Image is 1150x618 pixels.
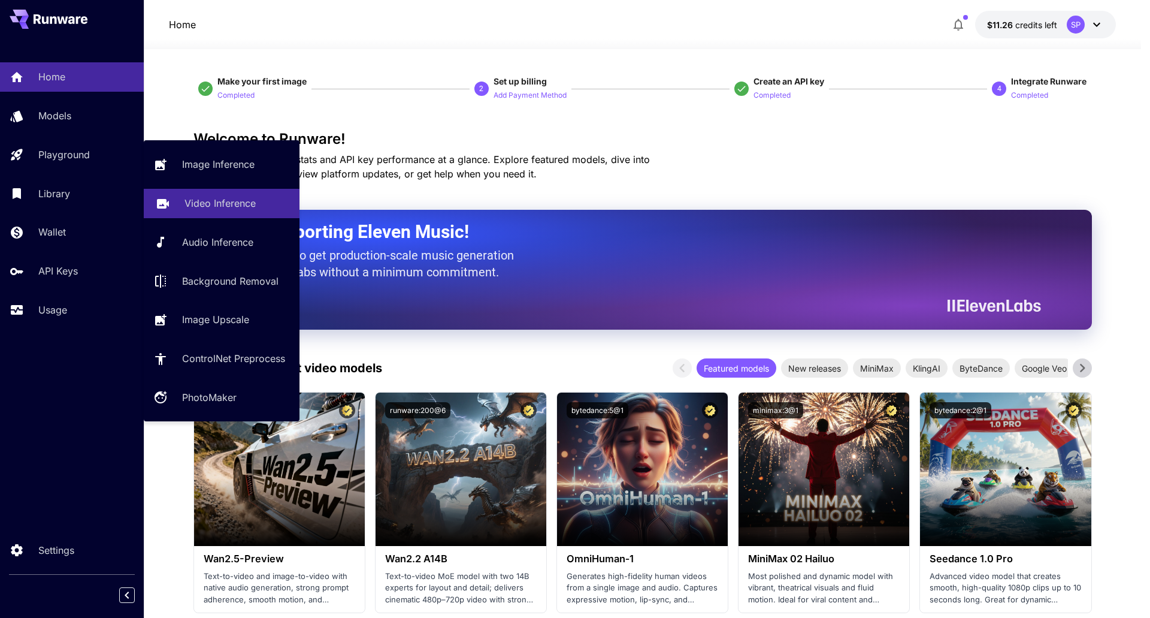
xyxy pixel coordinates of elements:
p: ControlNet Preprocess [182,351,285,366]
span: Make your first image [217,76,307,86]
span: credits left [1015,20,1057,30]
a: Background Removal [144,266,299,296]
span: ByteDance [952,362,1010,375]
p: Video Inference [184,196,256,210]
span: New releases [781,362,848,375]
a: Audio Inference [144,228,299,257]
a: Video Inference [144,189,299,218]
span: $11.26 [987,20,1015,30]
span: KlingAI [906,362,948,375]
p: 4 [997,83,1001,94]
p: 2 [479,83,483,94]
p: Usage [38,303,67,317]
img: alt [376,393,546,546]
button: runware:200@6 [385,402,450,418]
button: bytedance:2@1 [930,402,991,418]
a: PhotoMaker [144,383,299,412]
h3: Wan2.2 A14B [385,553,537,565]
span: Set up billing [494,76,547,86]
p: PhotoMaker [182,390,237,405]
p: Wallet [38,225,66,239]
button: Certified Model – Vetted for best performance and includes a commercial license. [702,402,718,418]
a: ControlNet Preprocess [144,344,299,373]
p: Image Inference [182,157,255,171]
button: Certified Model – Vetted for best performance and includes a commercial license. [883,402,900,418]
p: Completed [753,90,791,101]
span: Create an API key [753,76,824,86]
p: Background Removal [182,274,279,288]
a: Image Inference [144,150,299,179]
p: Completed [1011,90,1048,101]
span: Google Veo [1015,362,1074,375]
h3: MiniMax 02 Hailuo [748,553,900,565]
button: Certified Model – Vetted for best performance and includes a commercial license. [520,402,537,418]
span: Check out your usage stats and API key performance at a glance. Explore featured models, dive int... [193,153,650,180]
div: SP [1067,16,1085,34]
div: $11.25797 [987,19,1057,31]
button: $11.25797 [975,11,1116,38]
p: Image Upscale [182,312,249,327]
h3: OmniHuman‑1 [567,553,718,565]
p: Audio Inference [182,235,253,249]
span: MiniMax [853,362,901,375]
p: Models [38,108,71,123]
p: Advanced video model that creates smooth, high-quality 1080p clips up to 10 seconds long. Great f... [930,571,1081,606]
h3: Wan2.5-Preview [204,553,355,565]
button: Certified Model – Vetted for best performance and includes a commercial license. [339,402,355,418]
p: API Keys [38,264,78,278]
span: Integrate Runware [1011,76,1087,86]
h2: Now Supporting Eleven Music! [223,221,1032,243]
button: Certified Model – Vetted for best performance and includes a commercial license. [1066,402,1082,418]
p: Home [169,17,196,32]
p: Playground [38,147,90,162]
h3: Seedance 1.0 Pro [930,553,1081,565]
img: alt [920,393,1091,546]
p: Library [38,186,70,201]
p: Most polished and dynamic model with vibrant, theatrical visuals and fluid motion. Ideal for vira... [748,571,900,606]
p: Text-to-video and image-to-video with native audio generation, strong prompt adherence, smooth mo... [204,571,355,606]
h3: Welcome to Runware! [193,131,1092,147]
img: alt [194,393,365,546]
p: Generates high-fidelity human videos from a single image and audio. Captures expressive motion, l... [567,571,718,606]
div: Collapse sidebar [128,584,144,606]
button: minimax:3@1 [748,402,803,418]
p: Completed [217,90,255,101]
span: Featured models [697,362,776,375]
a: Image Upscale [144,305,299,334]
p: Add Payment Method [494,90,567,101]
img: alt [557,393,728,546]
p: Text-to-video MoE model with two 14B experts for layout and detail; delivers cinematic 480p–720p ... [385,571,537,606]
button: bytedance:5@1 [567,402,628,418]
button: Collapse sidebar [119,587,135,603]
p: The only way to get production-scale music generation from Eleven Labs without a minimum commitment. [223,247,523,281]
nav: breadcrumb [169,17,196,32]
p: Home [38,70,65,84]
p: Settings [38,543,74,557]
img: alt [739,393,909,546]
